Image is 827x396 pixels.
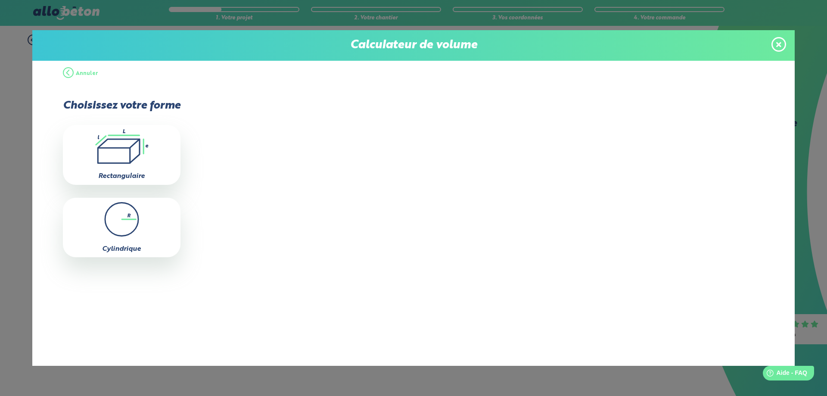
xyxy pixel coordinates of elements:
[63,100,180,112] p: Choisissez votre forme
[98,173,145,180] label: Rectangulaire
[63,61,98,87] button: Annuler
[102,246,141,253] label: Cylindrique
[41,39,786,52] p: Calculateur de volume
[750,362,818,387] iframe: Help widget launcher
